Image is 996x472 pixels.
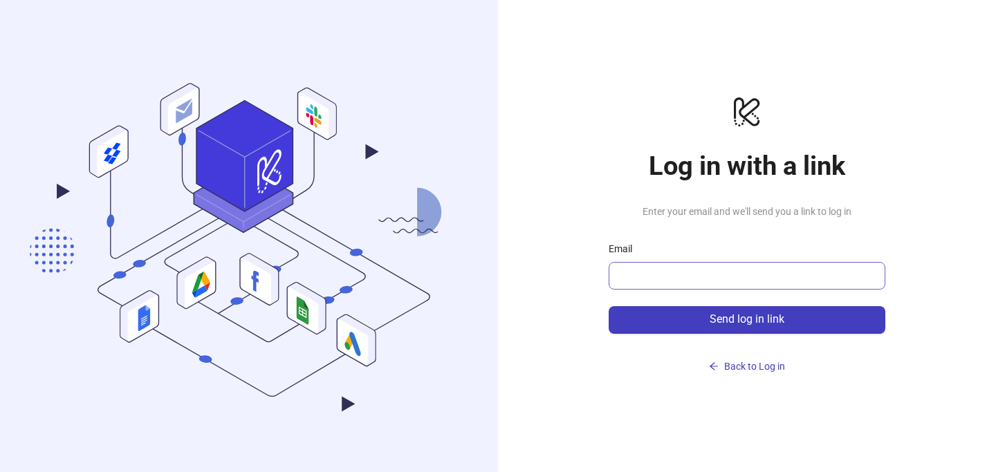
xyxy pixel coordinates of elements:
button: Back to Log in [609,356,885,378]
h1: Log in with a link [609,150,885,182]
a: Back to Log in [609,334,885,378]
label: Email [609,241,641,256]
span: Send log in link [710,313,784,325]
span: arrow-left [709,361,719,371]
button: Send log in link [609,306,885,334]
span: Enter your email and we'll send you a link to log in [609,204,885,219]
input: Email [617,267,874,284]
span: Back to Log in [724,361,785,372]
